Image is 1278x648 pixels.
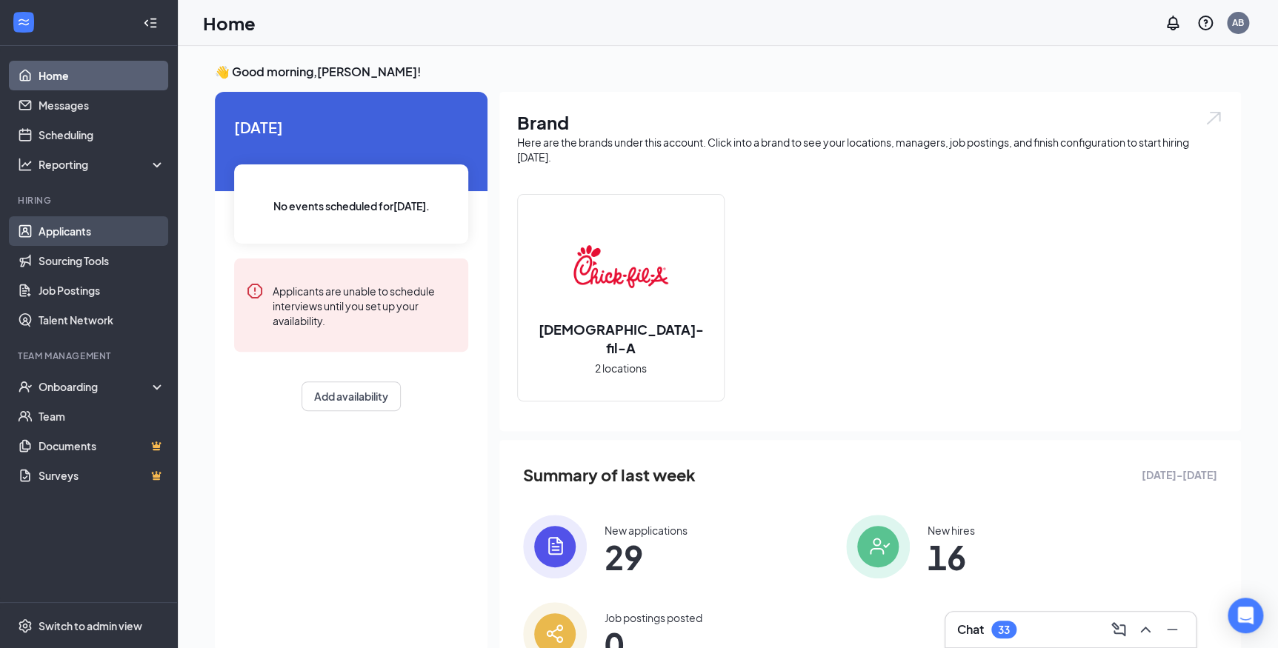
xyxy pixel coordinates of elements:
[18,618,33,633] svg: Settings
[39,618,142,633] div: Switch to admin view
[1204,110,1223,127] img: open.6027fd2a22e1237b5b06.svg
[143,16,158,30] svg: Collapse
[928,544,975,570] span: 16
[1163,621,1181,638] svg: Minimize
[39,157,166,172] div: Reporting
[203,10,256,36] h1: Home
[39,120,165,150] a: Scheduling
[39,90,165,120] a: Messages
[998,624,1010,636] div: 33
[39,379,153,394] div: Onboarding
[1136,621,1154,638] svg: ChevronUp
[928,523,975,538] div: New hires
[18,379,33,394] svg: UserCheck
[18,350,162,362] div: Team Management
[1160,618,1184,641] button: Minimize
[39,461,165,490] a: SurveysCrown
[605,610,702,625] div: Job postings posted
[1142,467,1217,483] span: [DATE] - [DATE]
[846,515,910,578] img: icon
[39,275,165,305] a: Job Postings
[246,282,264,300] svg: Error
[1134,618,1157,641] button: ChevronUp
[957,621,984,638] h3: Chat
[605,523,688,538] div: New applications
[39,431,165,461] a: DocumentsCrown
[517,110,1223,135] h1: Brand
[517,135,1223,164] div: Here are the brands under this account. Click into a brand to see your locations, managers, job p...
[273,282,456,328] div: Applicants are unable to schedule interviews until you set up your availability.
[18,194,162,207] div: Hiring
[1164,14,1182,32] svg: Notifications
[1110,621,1128,638] svg: ComposeMessage
[39,246,165,275] a: Sourcing Tools
[302,381,401,411] button: Add availability
[605,544,688,570] span: 29
[595,360,647,376] span: 2 locations
[523,462,696,488] span: Summary of last week
[39,61,165,90] a: Home
[273,198,430,214] span: No events scheduled for [DATE] .
[215,64,1241,80] h3: 👋 Good morning, [PERSON_NAME] !
[523,515,587,578] img: icon
[518,320,724,357] h2: [DEMOGRAPHIC_DATA]-fil-A
[39,305,165,335] a: Talent Network
[39,216,165,246] a: Applicants
[234,116,468,138] span: [DATE]
[1197,14,1214,32] svg: QuestionInfo
[1228,598,1263,633] div: Open Intercom Messenger
[18,157,33,172] svg: Analysis
[1107,618,1131,641] button: ComposeMessage
[1232,16,1244,29] div: AB
[16,15,31,30] svg: WorkstreamLogo
[39,401,165,431] a: Team
[573,219,668,314] img: Chick-fil-A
